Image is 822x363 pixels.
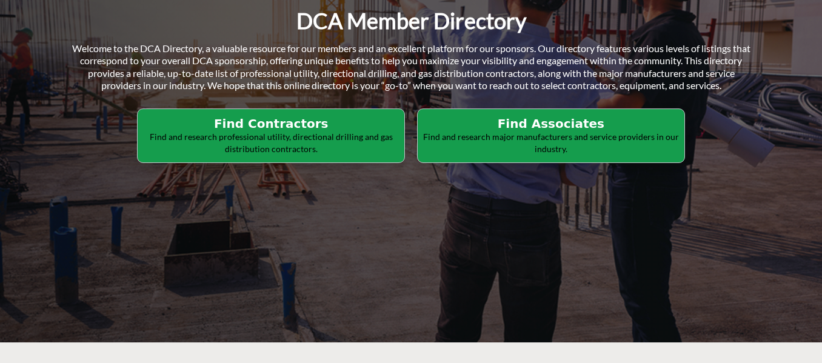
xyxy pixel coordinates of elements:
h2: Find Contractors [141,116,401,131]
h1: DCA Member Directory [296,7,526,35]
button: Find Associates Find and research major manufacturers and service providers in our industry. [417,108,685,163]
p: Find and research major manufacturers and service providers in our industry. [421,131,681,155]
span: Welcome to the DCA Directory, a valuable resource for our members and an excellent platform for o... [72,42,750,92]
p: Find and research professional utility, directional drilling and gas distribution contractors. [141,131,401,155]
h2: Find Associates [421,116,681,131]
button: Find Contractors Find and research professional utility, directional drilling and gas distributio... [137,108,405,163]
